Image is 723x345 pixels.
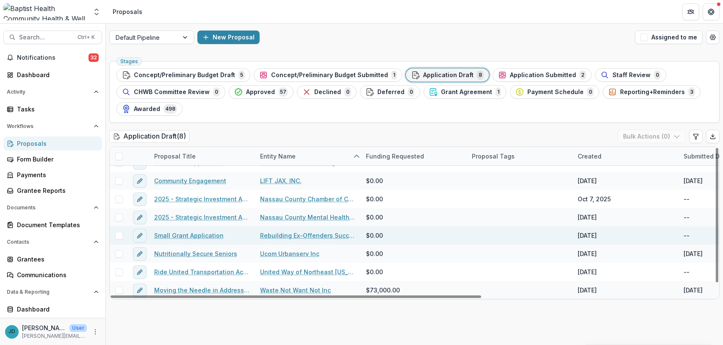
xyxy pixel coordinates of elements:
span: Grant Agreement [441,89,492,96]
button: edit [133,211,147,224]
button: Open Workflows [3,120,102,133]
div: Dashboard [17,70,95,79]
div: Proposal Tags [467,147,573,165]
svg: sorted ascending [353,153,360,160]
button: More [90,327,100,337]
div: Form Builder [17,155,95,164]
div: [DATE] [684,176,703,185]
button: Grant Agreement1 [424,85,507,99]
button: Partners [682,3,699,20]
button: Open table manager [706,31,720,44]
span: Activity [7,89,90,95]
button: edit [133,265,147,279]
a: Tasks [3,102,102,116]
span: Reporting+Reminders [620,89,685,96]
div: Proposal Title [149,152,201,161]
div: [DATE] [578,286,597,295]
div: Jennifer Donahoo [8,329,15,334]
span: Search... [19,34,72,41]
div: Proposal Title [149,147,255,165]
div: -- [684,231,690,240]
a: Nutritionally Secure Seniors [154,249,237,258]
div: [DATE] [578,249,597,258]
a: United Way of Northeast [US_STATE], Inc. [260,267,356,276]
button: Bulk Actions (0) [618,130,686,143]
span: Workflows [7,123,90,129]
button: Application Submitted2 [493,68,592,82]
span: 5 [238,70,245,80]
p: [PERSON_NAME] [22,323,66,332]
a: Communications [3,268,102,282]
button: edit [133,174,147,188]
span: Application Draft [423,72,474,79]
span: Concept/Preliminary Budget Submitted [271,72,388,79]
span: CHWB Committee Review [134,89,210,96]
div: Proposals [17,139,95,148]
span: $0.00 [366,213,383,222]
button: Assigned to me [635,31,703,44]
a: Small Grant Application [154,231,224,240]
button: Concept/Preliminary Budget Submitted1 [254,68,402,82]
button: Staff Review0 [595,68,666,82]
button: edit [133,229,147,242]
div: [DATE] [684,286,703,295]
a: Grantees [3,252,102,266]
button: Payment Schedule0 [510,85,599,99]
button: Search... [3,31,102,44]
button: Declined0 [297,85,357,99]
a: 2025 - Strategic Investment Application [154,213,250,222]
div: Funding Requested [361,152,429,161]
span: $0.00 [366,195,383,203]
span: 0 [654,70,661,80]
span: Awarded [134,106,160,113]
div: [DATE] [684,249,703,258]
button: edit [133,284,147,297]
span: Deferred [377,89,404,96]
span: $0.00 [366,249,383,258]
button: Open Documents [3,201,102,214]
span: 1 [496,87,501,97]
span: $0.00 [366,267,383,276]
div: [DATE] [578,231,597,240]
div: Funding Requested [361,147,467,165]
button: Open Contacts [3,235,102,249]
span: Approved [246,89,275,96]
div: Grantee Reports [17,186,95,195]
a: Moving the Needle in Addressing Food Insecurity [154,286,250,295]
span: Data & Reporting [7,289,90,295]
span: 32 [89,53,99,62]
button: Reporting+Reminders3 [603,85,701,99]
a: LIFT JAX, INC. [260,176,302,185]
span: Declined [314,89,341,96]
span: 3 [688,87,695,97]
div: Entity Name [255,152,301,161]
span: Staff Review [612,72,651,79]
a: Ucom Urbanserv Inc [260,249,319,258]
button: Notifications32 [3,51,102,64]
span: 2 [579,70,586,80]
div: Created [573,152,607,161]
div: Tasks [17,105,95,114]
div: Proposals [113,7,142,16]
img: Baptist Health Community Health & Well Being logo [3,3,87,20]
a: Waste Not Want Not Inc [260,286,331,295]
a: Document Templates [3,218,102,232]
span: Contacts [7,239,90,245]
a: Payments [3,168,102,182]
h2: Application Draft ( 8 ) [109,130,190,142]
button: CHWB Committee Review0 [116,85,225,99]
div: -- [684,195,690,203]
button: Awarded498 [116,102,183,116]
div: -- [684,213,690,222]
span: Notifications [17,54,89,61]
p: [PERSON_NAME][EMAIL_ADDRESS][PERSON_NAME][DOMAIN_NAME] [22,332,87,340]
div: Entity Name [255,147,361,165]
a: Grantee Reports [3,184,102,198]
span: 0 [408,87,415,97]
p: User [69,324,87,332]
a: Rebuilding Ex-Offenders Successfully Through Opportunities [260,231,356,240]
div: Oct 7, 2025 [578,195,611,203]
